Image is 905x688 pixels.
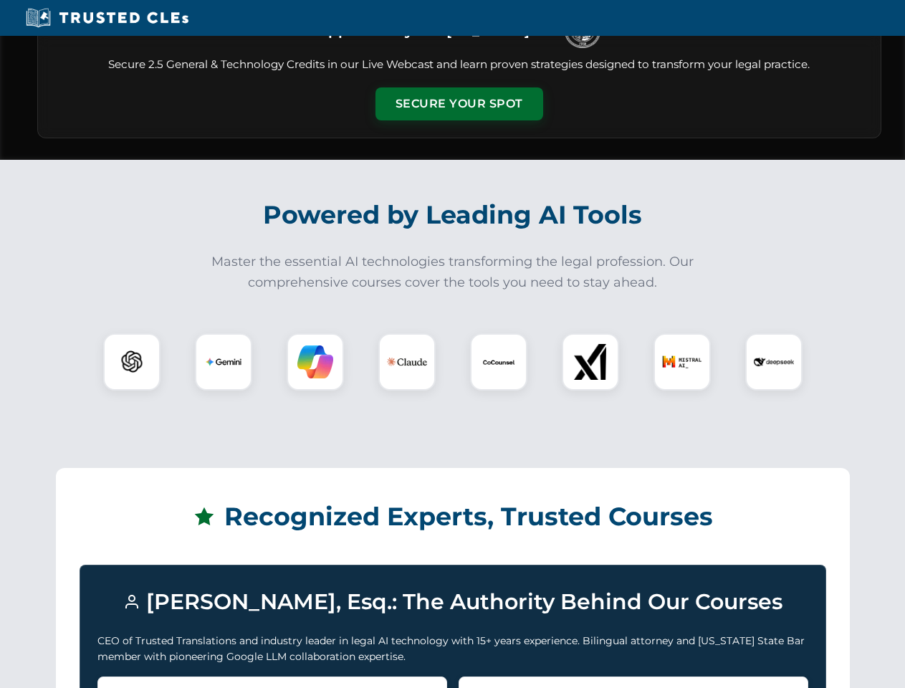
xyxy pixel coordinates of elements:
[573,344,608,380] img: xAI Logo
[745,333,803,391] div: DeepSeek
[387,342,427,382] img: Claude Logo
[470,333,527,391] div: CoCounsel
[375,87,543,120] button: Secure Your Spot
[653,333,711,391] div: Mistral AI
[195,333,252,391] div: Gemini
[378,333,436,391] div: Claude
[97,633,808,665] p: CEO of Trusted Translations and industry leader in legal AI technology with 15+ years experience....
[297,344,333,380] img: Copilot Logo
[80,492,826,542] h2: Recognized Experts, Trusted Courses
[481,344,517,380] img: CoCounsel Logo
[55,57,863,73] p: Secure 2.5 General & Technology Credits in our Live Webcast and learn proven strategies designed ...
[103,333,161,391] div: ChatGPT
[562,333,619,391] div: xAI
[287,333,344,391] div: Copilot
[97,583,808,621] h3: [PERSON_NAME], Esq.: The Authority Behind Our Courses
[21,7,193,29] img: Trusted CLEs
[206,344,241,380] img: Gemini Logo
[754,342,794,382] img: DeepSeek Logo
[111,341,153,383] img: ChatGPT Logo
[56,190,850,240] h2: Powered by Leading AI Tools
[202,252,704,293] p: Master the essential AI technologies transforming the legal profession. Our comprehensive courses...
[662,342,702,382] img: Mistral AI Logo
